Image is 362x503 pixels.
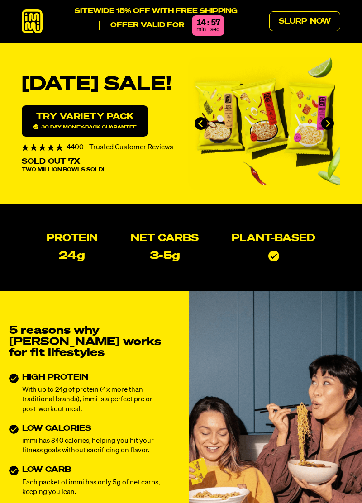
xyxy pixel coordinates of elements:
[196,19,205,27] div: 14
[211,19,220,27] div: 57
[321,117,334,130] button: Next slide
[188,57,340,190] li: 1 of 4
[99,21,185,29] p: Offer valid for
[22,75,174,95] h1: [DATE] SALE!
[22,425,164,432] h3: LOW CALORIES
[22,105,148,137] a: Try variety Pack30 day money-back guarantee
[195,117,207,130] button: Go to last slide
[9,325,164,359] h2: 5 reasons why [PERSON_NAME] works for fit lifestyles
[207,19,209,27] div: :
[22,436,164,455] p: immi has 340 calories, helping you hit your fitness goals without sacrificing on flavor.
[47,234,98,244] h2: Protein
[33,124,137,129] span: 30 day money-back guarantee
[22,385,164,414] p: With up to 24g of protein (4x more than traditional brands), immi is a perfect pre or post-workou...
[22,478,164,497] p: Each packet of immi has only 5g of net carbs, keeping you lean.
[22,374,164,381] h3: HIGH PROTEIN
[196,27,206,33] span: min
[75,7,238,15] p: SITEWIDE 15% OFF WITH FREE SHIPPING
[59,251,85,262] p: 24g
[22,167,104,172] span: Two Million Bowls Sold!
[22,144,174,151] div: 4400+ Trusted Customer Reviews
[131,234,199,244] h2: Net Carbs
[22,158,80,166] p: Sold Out 7X
[269,11,340,31] a: Slurp Now
[22,466,164,474] h3: LOW CARB
[150,251,180,262] p: 3-5g
[188,57,340,190] div: immi slideshow
[210,27,219,33] span: sec
[232,234,315,244] h2: Plant-based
